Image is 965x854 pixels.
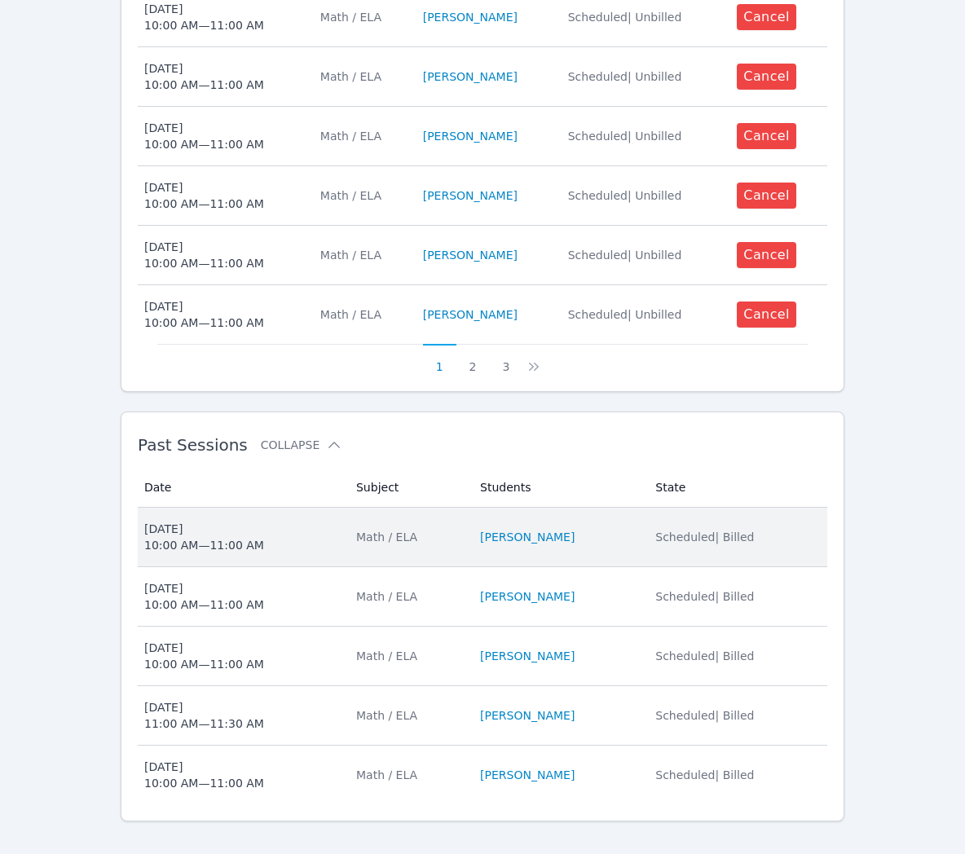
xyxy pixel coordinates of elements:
button: 1 [423,344,456,375]
div: [DATE] 10:00 AM — 11:00 AM [144,120,264,152]
div: Math / ELA [320,128,403,144]
span: Scheduled | Billed [655,709,754,722]
div: Math / ELA [356,529,460,545]
tr: [DATE]10:00 AM—11:00 AMMath / ELA[PERSON_NAME]Scheduled| Billed [138,627,827,686]
div: [DATE] 10:00 AM — 11:00 AM [144,640,264,672]
button: Cancel [737,4,796,30]
a: [PERSON_NAME] [423,187,518,204]
a: [PERSON_NAME] [423,9,518,25]
a: [PERSON_NAME] [480,529,575,545]
span: Scheduled | Unbilled [568,70,682,83]
div: [DATE] 10:00 AM — 11:00 AM [144,1,264,33]
tr: [DATE]10:00 AM—11:00 AMMath / ELA[PERSON_NAME]Scheduled| Billed [138,746,827,804]
div: [DATE] 10:00 AM — 11:00 AM [144,580,264,613]
div: Math / ELA [320,68,403,85]
span: Scheduled | Unbilled [568,189,682,202]
div: Math / ELA [320,9,403,25]
button: 3 [489,344,522,375]
button: 2 [456,344,490,375]
span: Scheduled | Unbilled [568,308,682,321]
button: Cancel [737,242,796,268]
th: Students [470,468,646,508]
div: [DATE] 11:00 AM — 11:30 AM [144,699,264,732]
tr: [DATE]10:00 AM—11:00 AMMath / ELA[PERSON_NAME]Scheduled| Billed [138,508,827,567]
span: Past Sessions [138,435,248,455]
th: Date [138,468,346,508]
div: [DATE] 10:00 AM — 11:00 AM [144,521,264,553]
button: Cancel [737,64,796,90]
a: [PERSON_NAME] [423,128,518,144]
tr: [DATE]11:00 AM—11:30 AMMath / ELA[PERSON_NAME]Scheduled| Billed [138,686,827,746]
span: Scheduled | Billed [655,530,754,544]
tr: [DATE]10:00 AM—11:00 AMMath / ELA[PERSON_NAME]Scheduled| UnbilledCancel [138,166,827,226]
div: [DATE] 10:00 AM — 11:00 AM [144,759,264,791]
a: [PERSON_NAME] [480,707,575,724]
tr: [DATE]10:00 AM—11:00 AMMath / ELA[PERSON_NAME]Scheduled| Billed [138,567,827,627]
button: Cancel [737,123,796,149]
div: Math / ELA [356,588,460,605]
div: Math / ELA [356,767,460,783]
th: Subject [346,468,470,508]
div: Math / ELA [320,187,403,204]
button: Collapse [261,437,342,453]
a: [PERSON_NAME] [423,247,518,263]
div: Math / ELA [356,648,460,664]
a: [PERSON_NAME] [423,306,518,323]
div: [DATE] 10:00 AM — 11:00 AM [144,60,264,93]
button: Cancel [737,183,796,209]
span: Scheduled | Billed [655,590,754,603]
div: Math / ELA [320,247,403,263]
tr: [DATE]10:00 AM—11:00 AMMath / ELA[PERSON_NAME]Scheduled| UnbilledCancel [138,107,827,166]
div: [DATE] 10:00 AM — 11:00 AM [144,239,264,271]
div: Math / ELA [356,707,460,724]
div: Math / ELA [320,306,403,323]
span: Scheduled | Billed [655,768,754,781]
th: State [646,468,827,508]
div: [DATE] 10:00 AM — 11:00 AM [144,179,264,212]
a: [PERSON_NAME] [423,68,518,85]
span: Scheduled | Unbilled [568,249,682,262]
button: Cancel [737,302,796,328]
div: [DATE] 10:00 AM — 11:00 AM [144,298,264,331]
span: Scheduled | Unbilled [568,11,682,24]
tr: [DATE]10:00 AM—11:00 AMMath / ELA[PERSON_NAME]Scheduled| UnbilledCancel [138,226,827,285]
a: [PERSON_NAME] [480,648,575,664]
tr: [DATE]10:00 AM—11:00 AMMath / ELA[PERSON_NAME]Scheduled| UnbilledCancel [138,285,827,344]
tr: [DATE]10:00 AM—11:00 AMMath / ELA[PERSON_NAME]Scheduled| UnbilledCancel [138,47,827,107]
a: [PERSON_NAME] [480,588,575,605]
a: [PERSON_NAME] [480,767,575,783]
span: Scheduled | Unbilled [568,130,682,143]
span: Scheduled | Billed [655,649,754,663]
